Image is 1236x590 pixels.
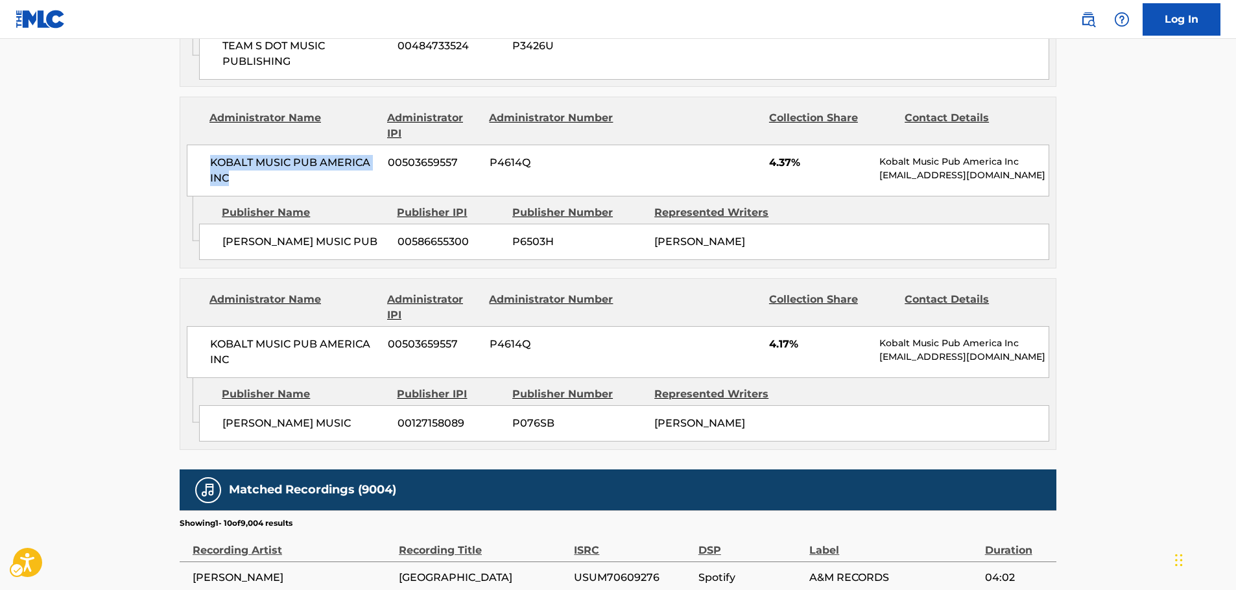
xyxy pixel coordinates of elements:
span: [GEOGRAPHIC_DATA] [399,570,567,585]
span: P4614Q [490,336,615,352]
span: TEAM S DOT MUSIC PUBLISHING [222,38,388,69]
p: Kobalt Music Pub America Inc [879,155,1049,169]
div: Collection Share [769,110,895,141]
span: P6503H [512,234,645,250]
span: [PERSON_NAME] MUSIC [222,416,388,431]
span: [PERSON_NAME] [654,235,745,248]
div: Chat Widget [1171,528,1236,590]
span: 4.37% [769,155,870,171]
div: Administrator IPI [387,292,479,323]
p: Kobalt Music Pub America Inc [879,336,1049,350]
span: KOBALT MUSIC PUB AMERICA INC [210,336,378,368]
div: Publisher IPI [397,386,503,402]
a: Log In [1143,3,1220,36]
img: MLC Logo [16,10,65,29]
div: Recording Artist [193,529,392,558]
div: Publisher Number [512,205,645,220]
span: [PERSON_NAME] MUSIC PUB [222,234,388,250]
span: 04:02 [985,570,1050,585]
span: 00586655300 [398,234,503,250]
p: [EMAIL_ADDRESS][DOMAIN_NAME] [879,350,1049,364]
div: Collection Share [769,292,895,323]
div: Recording Title [399,529,567,558]
span: 00503659557 [388,155,480,171]
div: Represented Writers [654,386,787,402]
span: P076SB [512,416,645,431]
div: ISRC [574,529,691,558]
div: Duration [985,529,1050,558]
div: DSP [698,529,803,558]
div: Publisher Name [222,386,387,402]
div: Publisher Number [512,386,645,402]
div: Administrator Number [489,110,615,141]
div: Publisher IPI [397,205,503,220]
span: Spotify [698,570,803,585]
div: Contact Details [905,292,1030,323]
span: P4614Q [490,155,615,171]
h5: Matched Recordings (9004) [229,482,396,497]
span: P3426U [512,38,645,54]
span: 4.17% [769,336,870,352]
div: Administrator Name [209,110,377,141]
img: Matched Recordings [200,482,216,498]
div: Label [809,529,978,558]
span: 00127158089 [398,416,503,431]
div: Contact Details [905,110,1030,141]
span: KOBALT MUSIC PUB AMERICA INC [210,155,378,186]
span: [PERSON_NAME] [654,417,745,429]
span: 00484733524 [398,38,503,54]
span: A&M RECORDS [809,570,978,585]
iframe: Hubspot Iframe [1171,528,1236,590]
div: Administrator Number [489,292,615,323]
div: Administrator Name [209,292,377,323]
span: USUM70609276 [574,570,691,585]
div: Represented Writers [654,205,787,220]
div: Publisher Name [222,205,387,220]
div: Drag [1175,541,1183,580]
div: Administrator IPI [387,110,479,141]
img: help [1114,12,1130,27]
span: 00503659557 [388,336,480,352]
span: [PERSON_NAME] [193,570,392,585]
p: Showing 1 - 10 of 9,004 results [180,517,292,529]
p: [EMAIL_ADDRESS][DOMAIN_NAME] [879,169,1049,182]
img: search [1080,12,1096,27]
